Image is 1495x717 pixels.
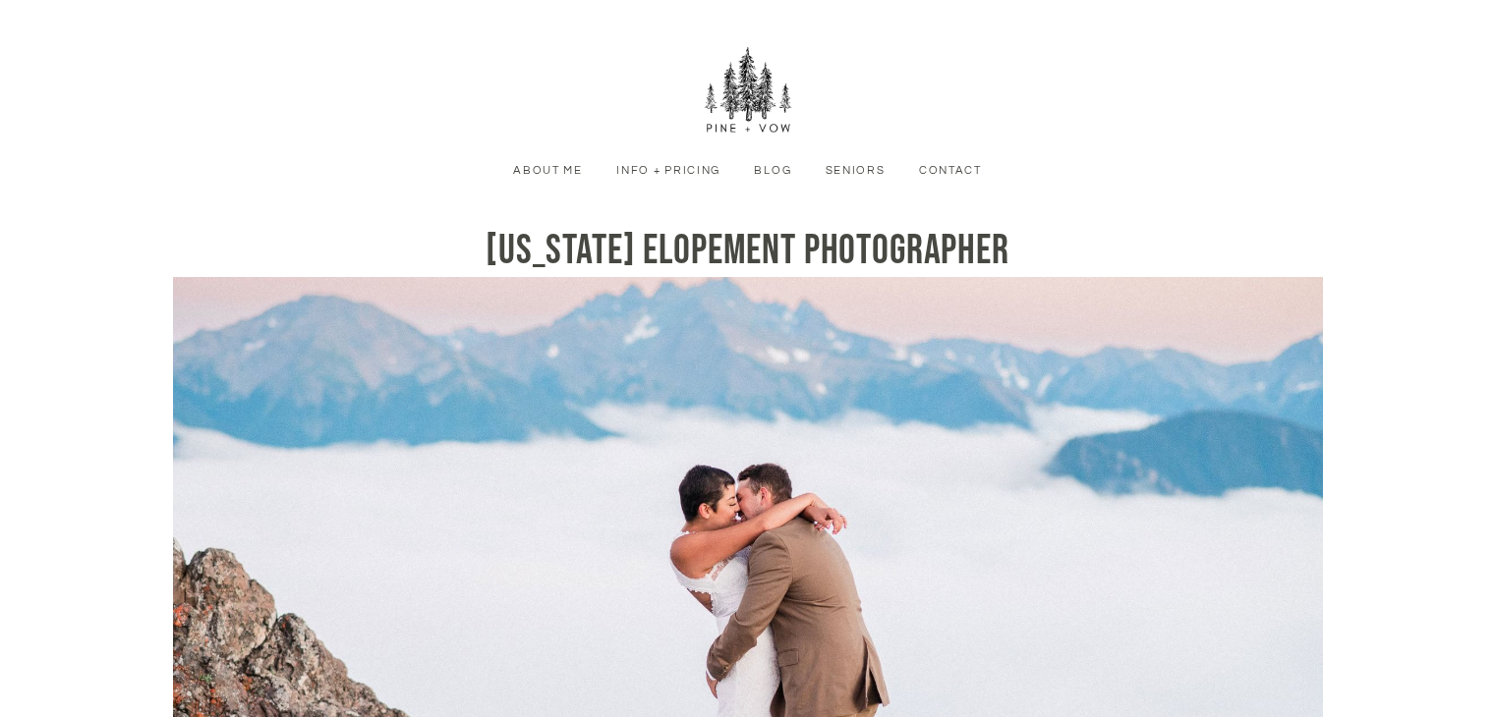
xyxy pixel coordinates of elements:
img: Pine + Vow [704,47,792,136]
span: [US_STATE] Elopement Photographer [486,226,1009,276]
a: Blog [742,162,803,180]
a: About Me [501,162,595,180]
a: Contact [907,162,994,180]
a: Info + Pricing [604,162,732,180]
a: Seniors [813,162,896,180]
